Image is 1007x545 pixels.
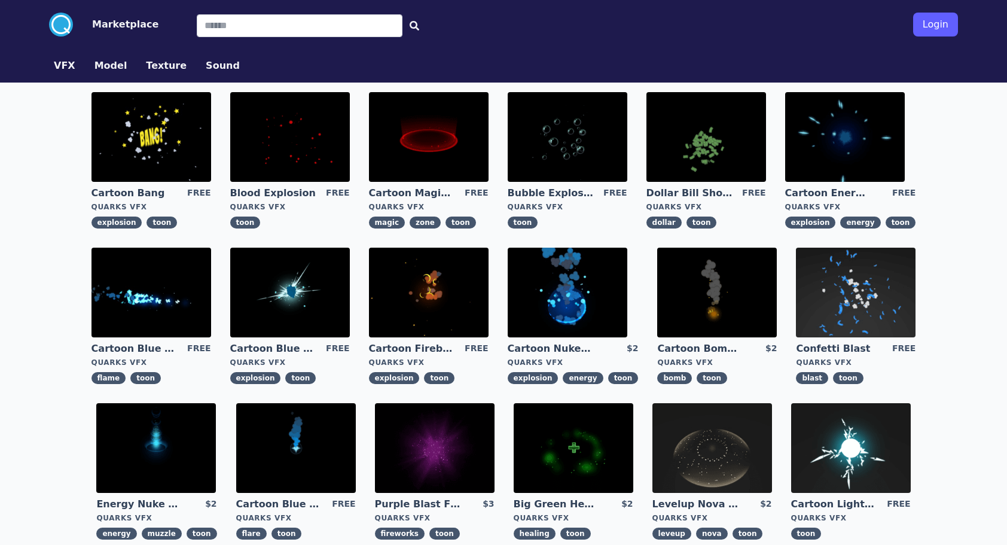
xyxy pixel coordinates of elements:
img: imgAlt [657,248,777,337]
div: Quarks VFX [236,513,356,523]
img: imgAlt [791,403,911,493]
button: Login [913,13,958,36]
a: Cartoon Bomb Fuse [657,342,743,355]
img: imgAlt [514,403,633,493]
span: toon [560,528,591,540]
span: energy [96,528,136,540]
div: FREE [187,342,210,355]
img: imgAlt [508,92,627,182]
span: nova [696,528,728,540]
div: Quarks VFX [657,358,777,367]
span: healing [514,528,556,540]
span: toon [608,372,639,384]
a: Big Green Healing Effect [514,498,600,511]
div: $2 [765,342,777,355]
span: toon [686,217,717,229]
div: Quarks VFX [785,202,916,212]
div: FREE [465,187,488,200]
div: Quarks VFX [796,358,916,367]
div: Quarks VFX [91,358,211,367]
a: Energy Nuke Muzzle Flash [96,498,182,511]
img: imgAlt [646,92,766,182]
div: FREE [603,187,627,200]
div: $2 [205,498,216,511]
span: energy [563,372,603,384]
div: Quarks VFX [375,513,495,523]
div: FREE [326,342,349,355]
span: bomb [657,372,692,384]
span: toon [230,217,261,229]
span: leveup [652,528,691,540]
a: Cartoon Nuke Energy Explosion [508,342,594,355]
button: Marketplace [92,17,158,32]
div: Quarks VFX [508,358,639,367]
div: $2 [621,498,633,511]
button: Model [94,59,127,73]
a: VFX [44,59,85,73]
a: Cartoon Fireball Explosion [369,342,455,355]
div: Quarks VFX [369,358,489,367]
span: toon [886,217,916,229]
div: Quarks VFX [96,513,216,523]
a: Cartoon Lightning Ball [791,498,877,511]
div: Quarks VFX [652,513,772,523]
span: zone [410,217,441,229]
img: imgAlt [91,248,211,337]
a: Sound [196,59,249,73]
span: fireworks [375,528,425,540]
a: Texture [136,59,196,73]
span: explosion [508,372,559,384]
span: toon [147,217,177,229]
div: FREE [892,187,916,200]
img: imgAlt [96,403,216,493]
div: $2 [760,498,771,511]
img: imgAlt [236,403,356,493]
span: toon [445,217,476,229]
a: Bubble Explosion [508,187,594,200]
img: imgAlt [230,248,350,337]
a: Cartoon Blue Gas Explosion [230,342,316,355]
img: imgAlt [375,403,495,493]
div: FREE [892,342,916,355]
img: imgAlt [796,248,916,337]
img: imgAlt [230,92,350,182]
div: Quarks VFX [369,202,489,212]
div: Quarks VFX [514,513,633,523]
a: Levelup Nova Effect [652,498,739,511]
span: toon [285,372,316,384]
span: toon [187,528,217,540]
span: explosion [230,372,281,384]
img: imgAlt [369,92,489,182]
div: Quarks VFX [230,358,350,367]
div: FREE [187,187,210,200]
a: Cartoon Bang [91,187,178,200]
div: Quarks VFX [508,202,627,212]
div: Quarks VFX [230,202,350,212]
div: Quarks VFX [646,202,766,212]
a: Dollar Bill Shower [646,187,733,200]
button: Texture [146,59,187,73]
a: Cartoon Blue Flamethrower [91,342,178,355]
a: Cartoon Energy Explosion [785,187,871,200]
span: energy [840,217,880,229]
a: Blood Explosion [230,187,316,200]
span: magic [369,217,405,229]
button: VFX [54,59,75,73]
span: toon [733,528,763,540]
span: muzzle [142,528,182,540]
span: toon [271,528,302,540]
a: Marketplace [73,17,158,32]
span: toon [130,372,161,384]
span: explosion [369,372,420,384]
span: explosion [785,217,836,229]
div: FREE [465,342,488,355]
a: Confetti Blast [796,342,882,355]
img: imgAlt [652,403,772,493]
span: toon [791,528,822,540]
span: toon [833,372,863,384]
img: imgAlt [508,248,627,337]
a: Login [913,8,958,41]
input: Search [197,14,402,37]
a: Cartoon Blue Flare [236,498,322,511]
span: toon [429,528,460,540]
